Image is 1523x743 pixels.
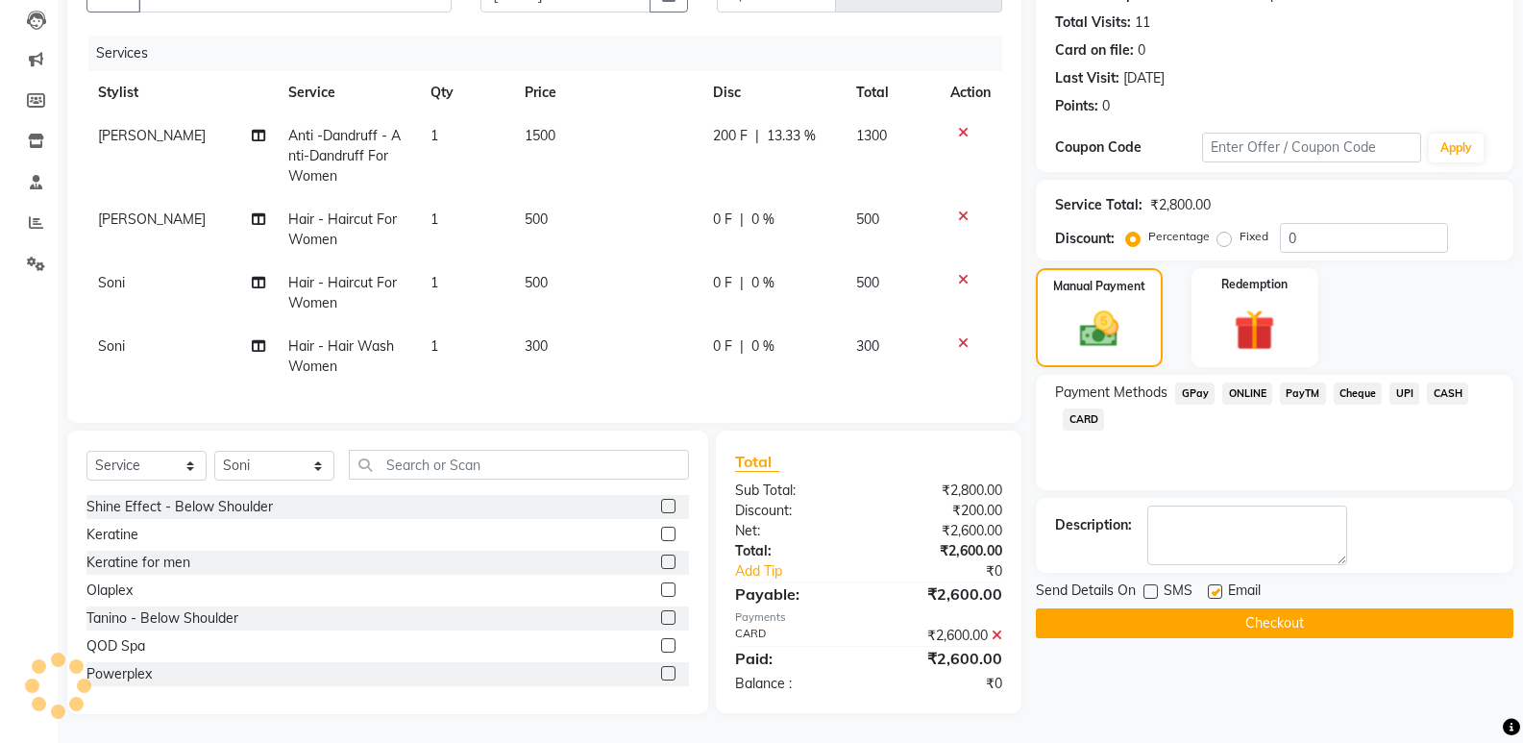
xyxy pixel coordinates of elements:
div: 0 [1138,40,1145,61]
div: Last Visit: [1055,68,1119,88]
div: Net: [721,521,869,541]
span: GPay [1175,383,1215,405]
span: [PERSON_NAME] [98,127,206,144]
th: Total [845,71,940,114]
label: Fixed [1240,228,1268,245]
span: 13.33 % [767,126,816,146]
div: 11 [1135,12,1150,33]
span: | [740,210,744,230]
div: ₹2,600.00 [869,582,1017,606]
span: Payment Methods [1055,383,1167,403]
div: Total: [721,541,869,561]
label: Manual Payment [1053,278,1145,295]
span: 1 [430,274,438,291]
span: 500 [856,211,879,228]
span: Soni [98,274,125,291]
div: Olaplex [86,581,133,601]
div: Keratine for men [86,553,190,573]
span: ONLINE [1222,383,1272,405]
span: | [755,126,759,146]
button: Apply [1429,134,1484,162]
span: 0 F [713,210,732,230]
div: Card on file: [1055,40,1134,61]
span: 1 [430,337,438,355]
th: Qty [419,71,513,114]
label: Redemption [1221,276,1288,293]
div: ₹2,600.00 [869,626,1017,646]
input: Search or Scan [349,450,689,480]
div: Total Visits: [1055,12,1131,33]
div: Discount: [1055,229,1115,249]
div: Tanino - Below Shoulder [86,608,238,629]
div: ₹2,800.00 [869,481,1017,501]
span: 300 [856,337,879,355]
th: Disc [701,71,845,114]
div: Payments [735,609,1002,626]
div: ₹2,800.00 [1150,195,1211,215]
div: ₹2,600.00 [869,541,1017,561]
div: Discount: [721,501,869,521]
div: ₹200.00 [869,501,1017,521]
span: | [740,336,744,357]
span: 1 [430,127,438,144]
span: 1 [430,211,438,228]
span: Hair - Haircut For Women [288,274,397,311]
div: Sub Total: [721,481,869,501]
div: Service Total: [1055,195,1142,215]
div: Coupon Code [1055,137,1201,158]
th: Price [513,71,701,114]
input: Enter Offer / Coupon Code [1202,133,1421,162]
div: Services [88,36,1017,71]
span: 500 [525,211,548,228]
span: 500 [856,274,879,291]
span: Email [1228,581,1261,605]
span: Hair - Hair Wash Women [288,337,394,375]
span: 0 F [713,273,732,293]
label: Percentage [1148,228,1210,245]
span: | [740,273,744,293]
th: Stylist [86,71,277,114]
span: Hair - Haircut For Women [288,211,397,248]
span: CASH [1427,383,1468,405]
span: Total [735,452,779,472]
span: 500 [525,274,548,291]
span: Send Details On [1036,581,1136,605]
div: Powerplex [86,664,152,684]
th: Service [277,71,419,114]
span: Anti -Dandruff - Anti-Dandruff For Women [288,127,401,185]
th: Action [939,71,1002,114]
span: 300 [525,337,548,355]
span: Soni [98,337,125,355]
img: _cash.svg [1068,307,1131,352]
div: ₹0 [869,674,1017,694]
div: Balance : [721,674,869,694]
div: 0 [1102,96,1110,116]
div: QOD Spa [86,636,145,656]
span: 0 % [751,336,774,357]
span: 1300 [856,127,887,144]
img: _gift.svg [1221,305,1288,356]
div: ₹0 [894,561,1017,582]
span: 0 F [713,336,732,357]
span: CARD [1063,409,1104,431]
span: 1500 [525,127,555,144]
span: PayTM [1280,383,1326,405]
span: 0 % [751,210,774,230]
div: Points: [1055,96,1098,116]
span: 0 % [751,273,774,293]
button: Checkout [1036,608,1513,638]
div: Shine Effect - Below Shoulder [86,497,273,517]
span: Cheque [1334,383,1383,405]
span: SMS [1164,581,1192,605]
div: [DATE] [1123,68,1165,88]
div: CARD [721,626,869,646]
span: UPI [1389,383,1419,405]
span: [PERSON_NAME] [98,211,206,228]
div: Payable: [721,582,869,606]
div: ₹2,600.00 [869,647,1017,670]
div: Description: [1055,515,1132,535]
div: Keratine [86,525,138,545]
span: 200 F [713,126,748,146]
a: Add Tip [721,561,894,582]
div: Paid: [721,647,869,670]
